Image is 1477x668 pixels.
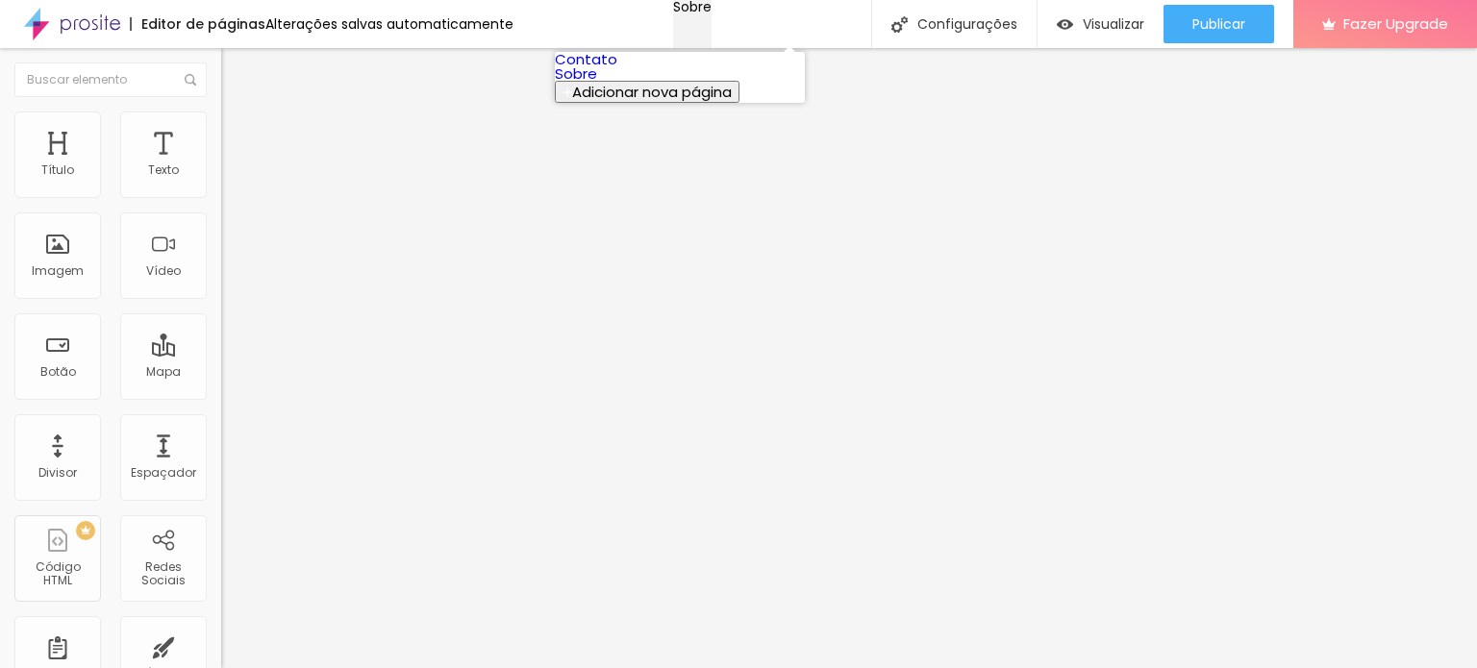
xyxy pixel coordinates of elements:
button: Visualizar [1038,5,1164,43]
div: Editor de páginas [130,17,265,31]
span: Publicar [1192,16,1245,32]
span: Visualizar [1083,16,1144,32]
div: Alterações salvas automaticamente [265,17,513,31]
div: Mapa [146,365,181,379]
div: Título [41,163,74,177]
div: Vídeo [146,264,181,278]
div: Redes Sociais [125,560,201,588]
div: Texto [148,163,179,177]
button: Publicar [1164,5,1274,43]
img: Icone [891,16,908,33]
span: Fazer Upgrade [1343,15,1448,32]
div: Espaçador [131,466,196,480]
button: Adicionar nova página [555,81,739,103]
div: Divisor [38,466,77,480]
div: Imagem [32,264,84,278]
a: Contato [555,49,617,69]
a: Sobre [555,63,597,84]
img: view-1.svg [1057,16,1073,33]
div: Botão [40,365,76,379]
img: Icone [185,74,196,86]
iframe: Editor [221,48,1477,668]
input: Buscar elemento [14,62,207,97]
span: Adicionar nova página [572,82,732,102]
div: Código HTML [19,560,95,588]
